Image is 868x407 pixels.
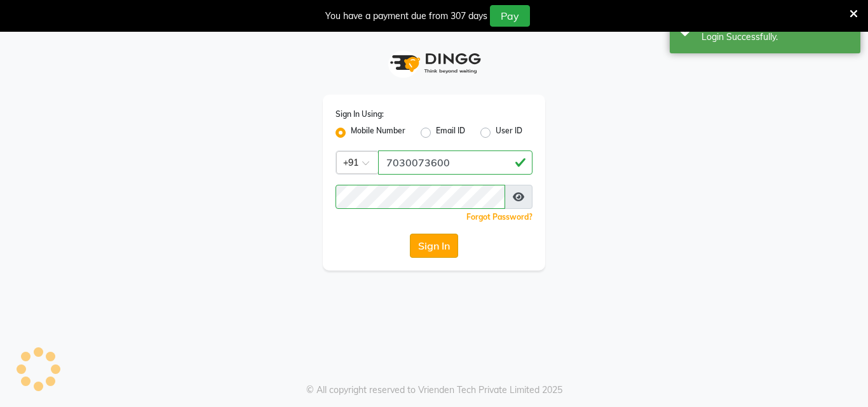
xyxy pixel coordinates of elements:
[436,125,465,140] label: Email ID
[351,125,405,140] label: Mobile Number
[378,150,532,175] input: Username
[490,5,530,27] button: Pay
[466,212,532,222] a: Forgot Password?
[383,44,485,82] img: logo1.svg
[336,109,384,120] label: Sign In Using:
[410,234,458,258] button: Sign In
[702,30,851,44] div: Login Successfully.
[496,125,522,140] label: User ID
[336,185,505,209] input: Username
[325,10,487,23] div: You have a payment due from 307 days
